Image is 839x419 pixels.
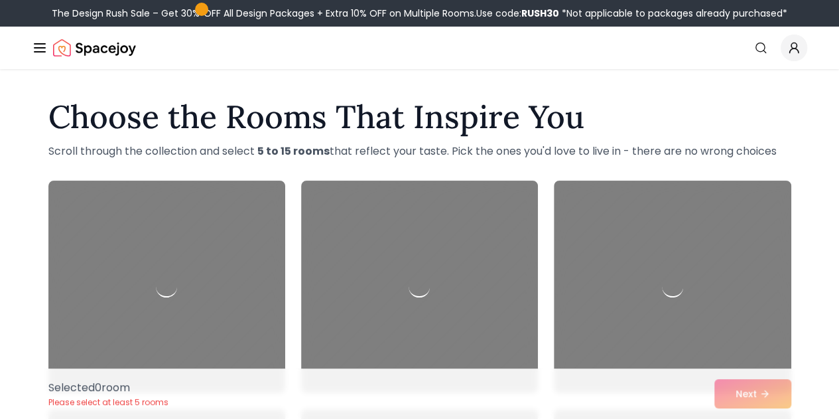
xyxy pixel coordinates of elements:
[48,380,168,396] p: Selected 0 room
[48,101,791,133] h1: Choose the Rooms That Inspire You
[52,7,787,20] div: The Design Rush Sale – Get 30% OFF All Design Packages + Extra 10% OFF on Multiple Rooms.
[48,143,791,159] p: Scroll through the collection and select that reflect your taste. Pick the ones you'd love to liv...
[53,35,136,61] img: Spacejoy Logo
[257,143,330,159] strong: 5 to 15 rooms
[53,35,136,61] a: Spacejoy
[32,27,807,69] nav: Global
[521,7,559,20] b: RUSH30
[559,7,787,20] span: *Not applicable to packages already purchased*
[476,7,559,20] span: Use code:
[48,397,168,408] p: Please select at least 5 rooms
